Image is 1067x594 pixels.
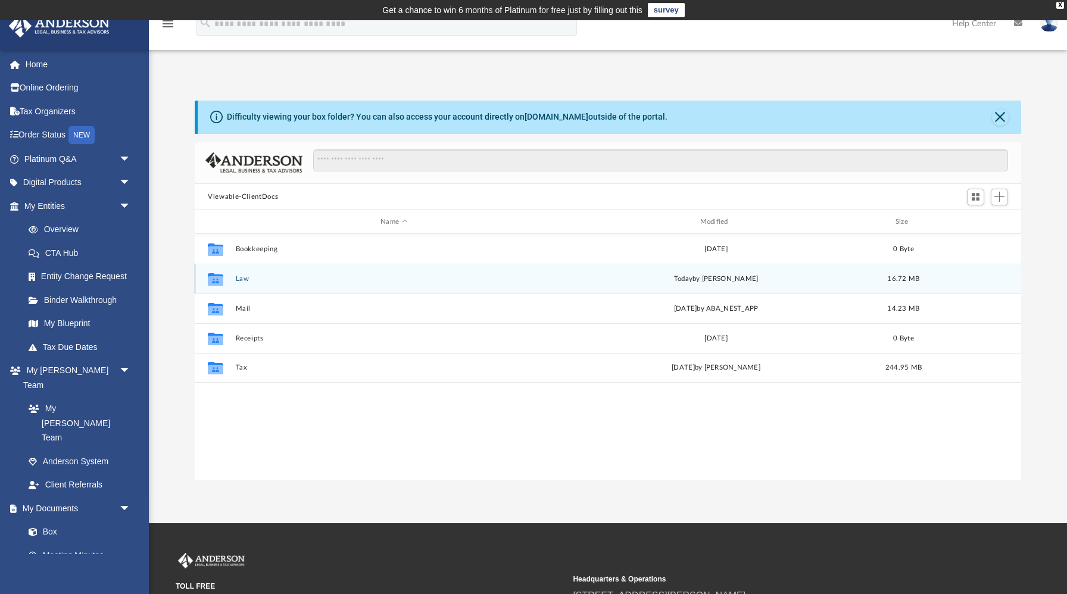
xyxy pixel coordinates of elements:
a: Tax Organizers [8,99,149,123]
a: Box [17,520,137,544]
small: TOLL FREE [176,581,564,592]
button: Mail [236,305,553,312]
div: id [200,217,230,227]
button: Tax [236,364,553,372]
span: arrow_drop_down [119,171,143,195]
button: Viewable-ClientDocs [208,192,278,202]
div: [DATE] [558,333,875,344]
div: grid [195,234,1021,481]
a: My Entitiesarrow_drop_down [8,194,149,218]
a: Meeting Minutes [17,543,143,567]
span: 244.95 MB [885,364,922,371]
a: My [PERSON_NAME] Teamarrow_drop_down [8,359,143,397]
button: Law [236,275,553,283]
div: Modified [557,217,875,227]
span: arrow_drop_down [119,359,143,383]
a: Home [8,52,149,76]
div: by [PERSON_NAME] [558,274,875,285]
div: Get a chance to win 6 months of Platinum for free just by filling out this [382,3,642,17]
span: 0 Byte [893,246,914,252]
input: Search files and folders [313,149,1008,172]
a: CTA Hub [17,241,149,265]
span: arrow_drop_down [119,147,143,171]
div: close [1056,2,1064,9]
div: NEW [68,126,95,144]
span: 14.23 MB [888,305,920,312]
a: Order StatusNEW [8,123,149,148]
a: Anderson System [17,449,143,473]
button: Bookkeeping [236,245,553,253]
span: today [674,276,692,282]
button: Receipts [236,334,553,342]
div: id [932,217,1016,227]
a: Digital Productsarrow_drop_down [8,171,149,195]
div: [DATE] by ABA_NEST_APP [558,304,875,314]
a: Client Referrals [17,473,143,497]
button: Switch to Grid View [967,189,985,205]
a: survey [648,3,685,17]
img: Anderson Advisors Platinum Portal [5,14,113,37]
span: arrow_drop_down [119,496,143,521]
a: Online Ordering [8,76,149,100]
div: [DATE] by [PERSON_NAME] [558,362,875,373]
button: Close [992,109,1009,126]
a: menu [161,23,175,31]
span: 0 Byte [893,335,914,342]
div: Name [235,217,553,227]
a: Overview [17,218,149,242]
a: Entity Change Request [17,265,149,289]
a: Platinum Q&Aarrow_drop_down [8,147,149,171]
a: My Documentsarrow_drop_down [8,496,143,520]
a: My Blueprint [17,312,143,336]
a: [DOMAIN_NAME] [525,112,588,121]
span: 16.72 MB [888,276,920,282]
div: [DATE] [558,244,875,255]
div: Difficulty viewing your box folder? You can also access your account directly on outside of the p... [227,111,667,123]
div: Size [880,217,928,227]
button: Add [991,189,1009,205]
img: Anderson Advisors Platinum Portal [176,553,247,568]
small: Headquarters & Operations [573,574,962,584]
span: arrow_drop_down [119,194,143,218]
i: search [199,16,212,29]
a: Tax Due Dates [17,335,149,359]
a: Binder Walkthrough [17,288,149,312]
a: My [PERSON_NAME] Team [17,397,137,450]
img: User Pic [1040,15,1058,32]
i: menu [161,17,175,31]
